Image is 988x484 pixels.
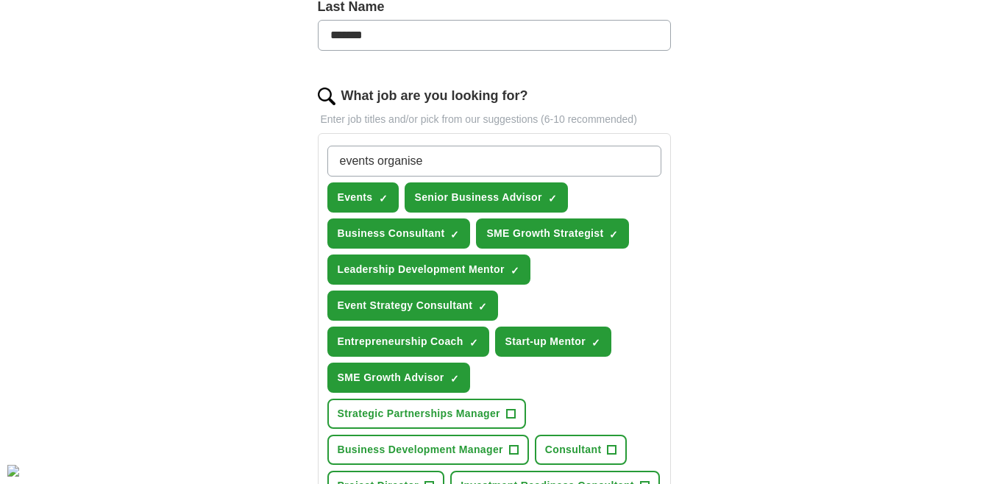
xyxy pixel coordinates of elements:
[511,265,519,277] span: ✓
[495,327,611,357] button: Start-up Mentor✓
[486,226,603,241] span: SME Growth Strategist
[338,262,505,277] span: Leadership Development Mentor
[450,229,459,241] span: ✓
[505,334,586,349] span: Start-up Mentor
[7,465,19,477] div: Cookie consent button
[591,337,600,349] span: ✓
[338,226,445,241] span: Business Consultant
[338,442,503,458] span: Business Development Manager
[327,182,399,213] button: Events✓
[476,218,629,249] button: SME Growth Strategist✓
[341,86,528,106] label: What job are you looking for?
[327,218,471,249] button: Business Consultant✓
[327,363,470,393] button: SME Growth Advisor✓
[609,229,618,241] span: ✓
[338,190,373,205] span: Events
[405,182,568,213] button: Senior Business Advisor✓
[338,334,463,349] span: Entrepreneurship Coach
[545,442,602,458] span: Consultant
[7,465,19,477] img: Cookie%20settings
[338,298,473,313] span: Event Strategy Consultant
[327,255,530,285] button: Leadership Development Mentor✓
[478,301,487,313] span: ✓
[450,373,459,385] span: ✓
[327,399,526,429] button: Strategic Partnerships Manager
[548,193,557,204] span: ✓
[318,88,335,105] img: search.png
[327,435,529,465] button: Business Development Manager
[415,190,542,205] span: Senior Business Advisor
[535,435,628,465] button: Consultant
[327,291,499,321] button: Event Strategy Consultant✓
[338,370,444,385] span: SME Growth Advisor
[338,406,500,421] span: Strategic Partnerships Manager
[327,327,489,357] button: Entrepreneurship Coach✓
[469,337,478,349] span: ✓
[327,146,661,177] input: Type a job title and press enter
[318,112,671,127] p: Enter job titles and/or pick from our suggestions (6-10 recommended)
[379,193,388,204] span: ✓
